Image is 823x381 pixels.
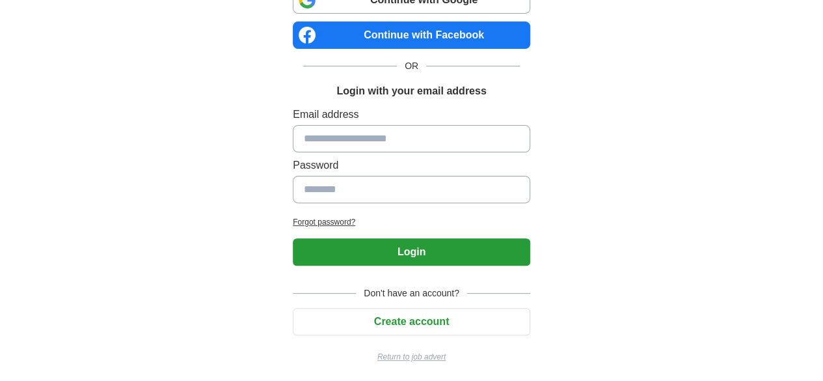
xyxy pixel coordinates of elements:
span: Don't have an account? [356,287,467,300]
button: Login [293,238,530,266]
span: OR [397,59,426,73]
a: Continue with Facebook [293,21,530,49]
a: Forgot password? [293,216,530,228]
label: Password [293,158,530,173]
h1: Login with your email address [336,83,486,99]
a: Create account [293,316,530,327]
button: Create account [293,308,530,335]
label: Email address [293,107,530,122]
a: Return to job advert [293,351,530,363]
